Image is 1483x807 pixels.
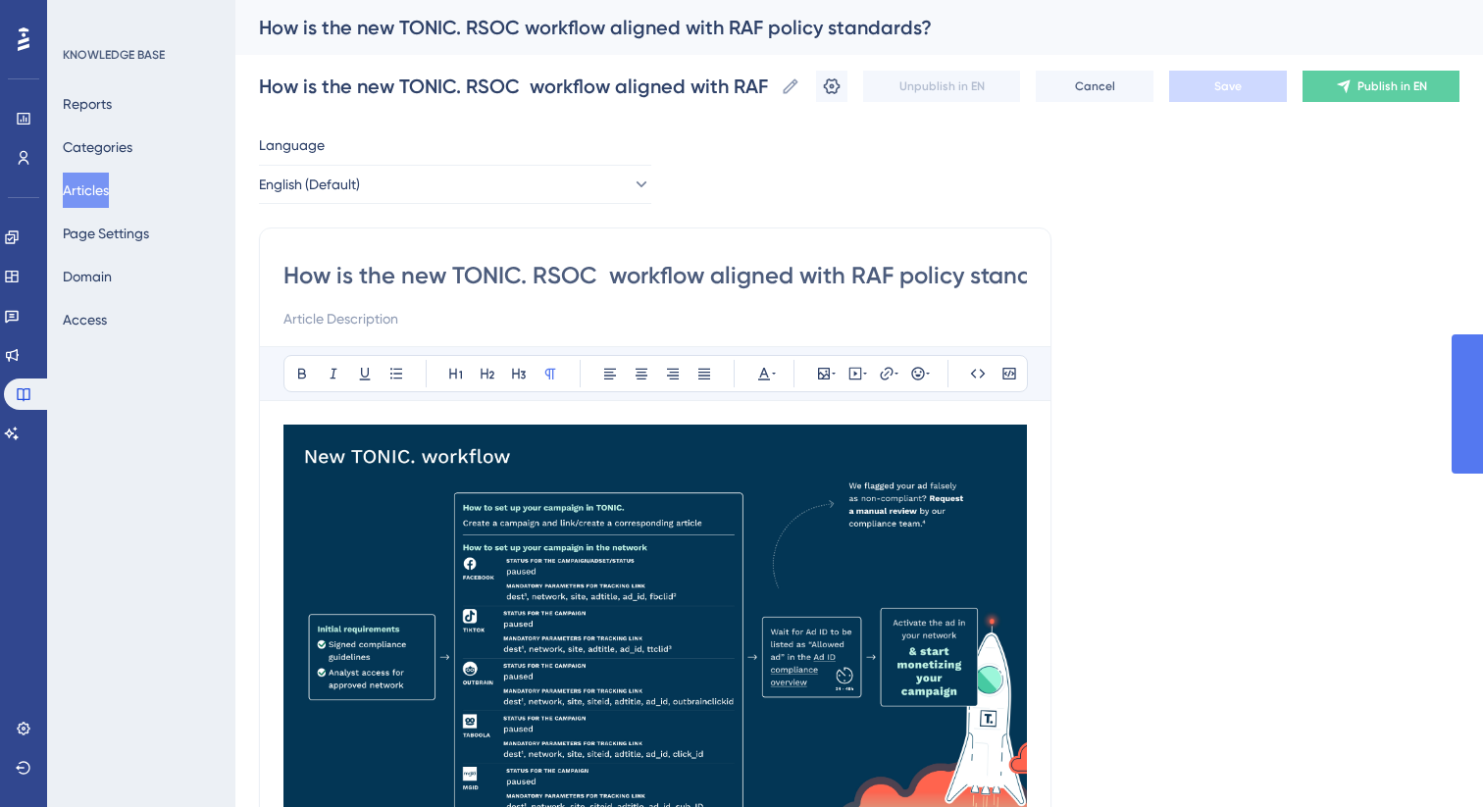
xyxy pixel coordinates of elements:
button: Page Settings [63,216,149,251]
button: Unpublish in EN [863,71,1020,102]
input: Article Title [283,260,1027,291]
button: Articles [63,173,109,208]
input: Article Description [283,307,1027,330]
span: Cancel [1075,78,1115,94]
button: Reports [63,86,112,122]
button: Access [63,302,107,337]
button: Domain [63,259,112,294]
button: Cancel [1036,71,1153,102]
div: How is the new TONIC. RSOC workflow aligned with RAF policy standards? [259,14,1410,41]
span: English (Default) [259,173,360,196]
button: English (Default) [259,165,651,204]
button: Categories [63,129,132,165]
button: Save [1169,71,1287,102]
span: Publish in EN [1357,78,1427,94]
span: Unpublish in EN [899,78,985,94]
span: Language [259,133,325,157]
input: Article Name [259,73,773,100]
iframe: UserGuiding AI Assistant Launcher [1401,730,1459,788]
span: Save [1214,78,1242,94]
div: KNOWLEDGE BASE [63,47,165,63]
button: Publish in EN [1303,71,1459,102]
